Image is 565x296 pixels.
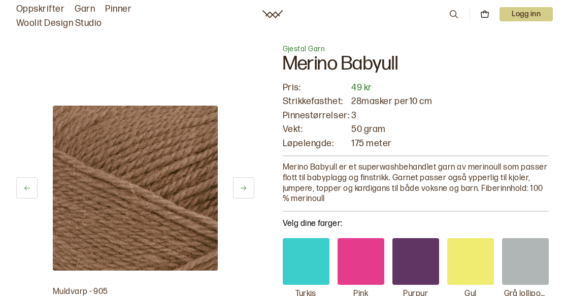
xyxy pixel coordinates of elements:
[16,16,102,30] a: Woolit Design Studio
[283,138,350,149] p: Løpelengde:
[283,218,549,230] p: Velg dine farger:
[351,95,549,107] p: 28 masker per 10 cm
[351,82,549,93] p: 49 kr
[105,2,131,16] a: Pinner
[53,106,218,271] img: Bilde av garn
[351,123,549,135] p: 50 gram
[16,2,64,16] a: Oppskrifter
[283,54,549,82] h1: Merino Babyull
[283,82,350,93] p: Pris:
[283,110,350,121] p: Pinnestørrelser:
[351,138,549,149] p: 175 meter
[283,95,350,107] p: Strikkefasthet:
[500,7,553,21] p: Logg inn
[351,110,549,121] p: 3
[75,2,95,16] a: Garn
[500,7,553,21] button: User dropdown
[283,162,549,205] p: Merino Babyull er et superwashbehandlet garn av merinoull som passer flott til babyplagg og finst...
[283,45,325,53] span: Gjestal Garn
[283,123,350,135] p: Vekt:
[262,10,283,18] a: Woolit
